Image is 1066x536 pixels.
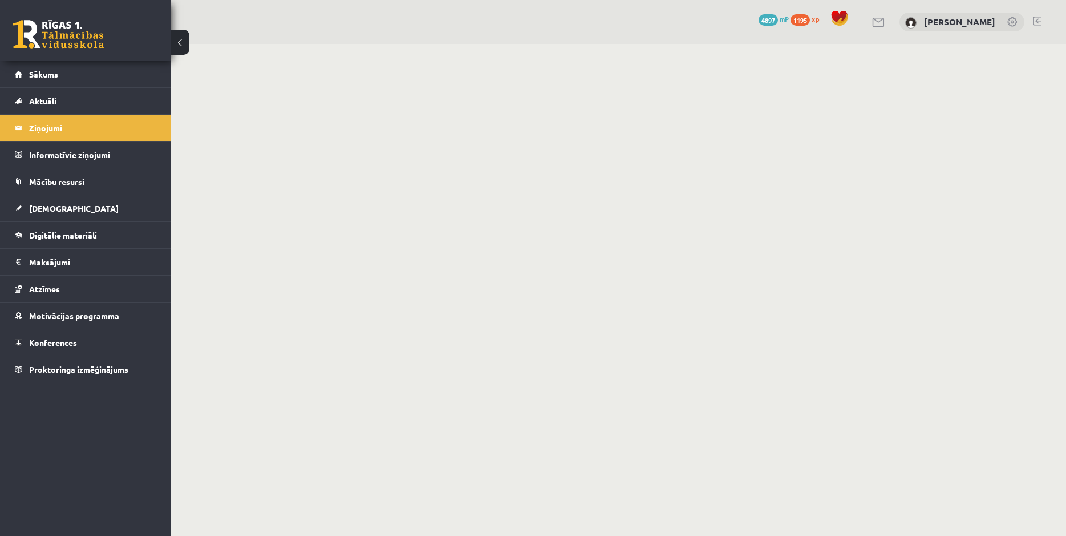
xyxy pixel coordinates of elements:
a: [DEMOGRAPHIC_DATA] [15,195,157,221]
a: Maksājumi [15,249,157,275]
legend: Maksājumi [29,249,157,275]
a: Ziņojumi [15,115,157,141]
span: 1195 [791,14,810,26]
legend: Ziņojumi [29,115,157,141]
a: 1195 xp [791,14,825,23]
span: Motivācijas programma [29,311,119,321]
span: Digitālie materiāli [29,230,97,240]
a: [PERSON_NAME] [924,16,995,27]
a: 4897 mP [759,14,789,23]
span: xp [812,14,819,23]
a: Atzīmes [15,276,157,302]
span: Proktoringa izmēģinājums [29,364,128,374]
span: 4897 [759,14,778,26]
img: Jekaterina Eliza Šatrovska [905,17,917,29]
span: [DEMOGRAPHIC_DATA] [29,203,119,213]
a: Sākums [15,61,157,87]
a: Motivācijas programma [15,303,157,329]
span: Sākums [29,69,58,79]
span: Aktuāli [29,96,56,106]
a: Mācību resursi [15,168,157,195]
a: Digitālie materiāli [15,222,157,248]
a: Proktoringa izmēģinājums [15,356,157,382]
a: Informatīvie ziņojumi [15,142,157,168]
span: Konferences [29,337,77,348]
a: Aktuāli [15,88,157,114]
a: Rīgas 1. Tālmācības vidusskola [13,20,104,49]
span: mP [780,14,789,23]
span: Atzīmes [29,284,60,294]
legend: Informatīvie ziņojumi [29,142,157,168]
span: Mācību resursi [29,176,84,187]
a: Konferences [15,329,157,356]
